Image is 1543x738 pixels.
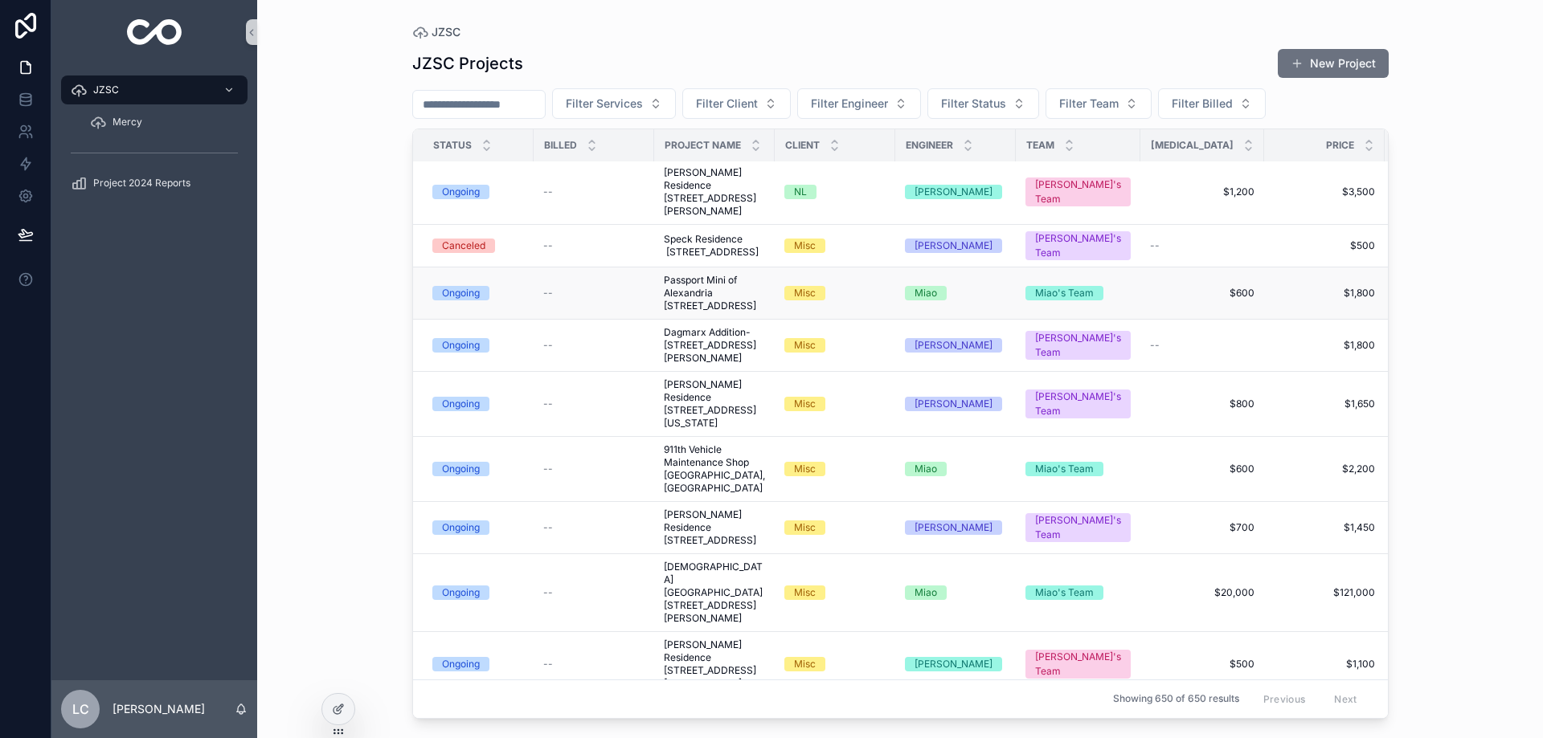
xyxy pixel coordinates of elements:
a: [PERSON_NAME] [905,239,1006,253]
a: $20,000 [1150,586,1254,599]
a: -- [543,287,645,300]
a: -- [1150,339,1254,352]
div: [PERSON_NAME]'s Team [1035,231,1121,260]
span: -- [543,521,553,534]
a: [PERSON_NAME] Residence [STREET_ADDRESS] [664,508,765,547]
a: -- [543,339,645,352]
span: Billed [544,139,577,152]
a: [PERSON_NAME]'s Team [1025,177,1131,206]
a: Mercy [80,108,248,137]
div: Ongoing [442,462,480,476]
a: -- [543,586,645,599]
div: scrollable content [51,64,257,218]
span: Project Name [665,139,741,152]
div: Ongoing [442,520,480,535]
div: Miao's Team [1035,585,1094,600]
div: [PERSON_NAME]'s Team [1035,389,1121,418]
a: $2,200 [1274,463,1375,475]
a: New Project [1278,49,1389,78]
a: Ongoing [432,585,524,600]
a: Misc [784,585,886,600]
div: [PERSON_NAME] [915,338,993,353]
a: $1,100 [1274,658,1375,671]
span: Team [1026,139,1054,152]
span: Status [433,139,472,152]
div: Ongoing [442,185,480,199]
span: -- [543,239,553,252]
span: Project 2024 Reports [93,177,190,190]
div: Misc [794,239,816,253]
a: -- [543,658,645,671]
a: Misc [784,657,886,671]
span: $1,800 [1274,287,1375,300]
a: Miao [905,462,1006,476]
span: -- [543,339,553,352]
a: -- [543,521,645,534]
div: [PERSON_NAME] [915,657,993,671]
div: Miao [915,462,937,476]
button: Select Button [1046,88,1152,119]
a: [PERSON_NAME]'s Team [1025,331,1131,360]
div: Ongoing [442,286,480,300]
a: JZSC [412,24,460,40]
span: $1,650 [1274,398,1375,410]
span: -- [543,398,553,410]
a: Ongoing [432,286,524,300]
a: $500 [1150,658,1254,671]
span: Speck Residence [STREET_ADDRESS] [664,233,765,259]
a: [PERSON_NAME]'s Team [1025,231,1131,260]
a: Misc [784,338,886,353]
span: [PERSON_NAME] Residence [STREET_ADDRESS][PERSON_NAME] [664,638,765,690]
a: -- [1150,239,1254,252]
div: [PERSON_NAME] [915,239,993,253]
span: Engineer [906,139,953,152]
span: -- [543,186,553,198]
span: Price [1326,139,1354,152]
a: Misc [784,397,886,411]
a: $3,500 [1274,186,1375,198]
span: Filter Client [696,96,758,112]
div: Misc [794,338,816,353]
a: [PERSON_NAME] Residence [STREET_ADDRESS][US_STATE] [664,378,765,430]
button: Select Button [1158,88,1266,119]
div: Miao's Team [1035,286,1094,300]
a: Passport Mini of Alexandria [STREET_ADDRESS] [664,274,765,312]
a: Miao's Team [1025,585,1131,600]
a: Miao's Team [1025,462,1131,476]
span: Showing 650 of 650 results [1113,693,1239,706]
a: NL [784,185,886,199]
div: Miao's Team [1035,462,1094,476]
span: $1,200 [1150,186,1254,198]
a: Ongoing [432,657,524,671]
span: Mercy [113,116,142,128]
span: -- [543,287,553,300]
button: Select Button [797,88,921,119]
span: Filter Status [941,96,1006,112]
div: Miao [915,286,937,300]
button: Select Button [682,88,791,119]
span: [MEDICAL_DATA] [1151,139,1234,152]
a: -- [543,186,645,198]
div: Miao [915,585,937,600]
span: $1,800 [1274,339,1375,352]
a: Ongoing [432,338,524,353]
span: Filter Team [1059,96,1119,112]
div: Canceled [442,239,485,253]
a: [PERSON_NAME]'s Team [1025,650,1131,679]
span: -- [1150,339,1160,352]
a: Ongoing [432,397,524,411]
a: [PERSON_NAME] [905,338,1006,353]
div: Ongoing [442,397,480,411]
div: [PERSON_NAME]'s Team [1035,177,1121,206]
div: [PERSON_NAME]'s Team [1035,331,1121,360]
span: Dagmarx Addition-[STREET_ADDRESS][PERSON_NAME] [664,326,765,365]
a: [PERSON_NAME] [905,185,1006,199]
a: -- [543,463,645,475]
div: Misc [794,585,816,600]
h1: JZSC Projects [412,52,523,75]
div: Misc [794,462,816,476]
a: [PERSON_NAME]'s Team [1025,513,1131,542]
span: LC [72,699,89,719]
a: $600 [1150,463,1254,475]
